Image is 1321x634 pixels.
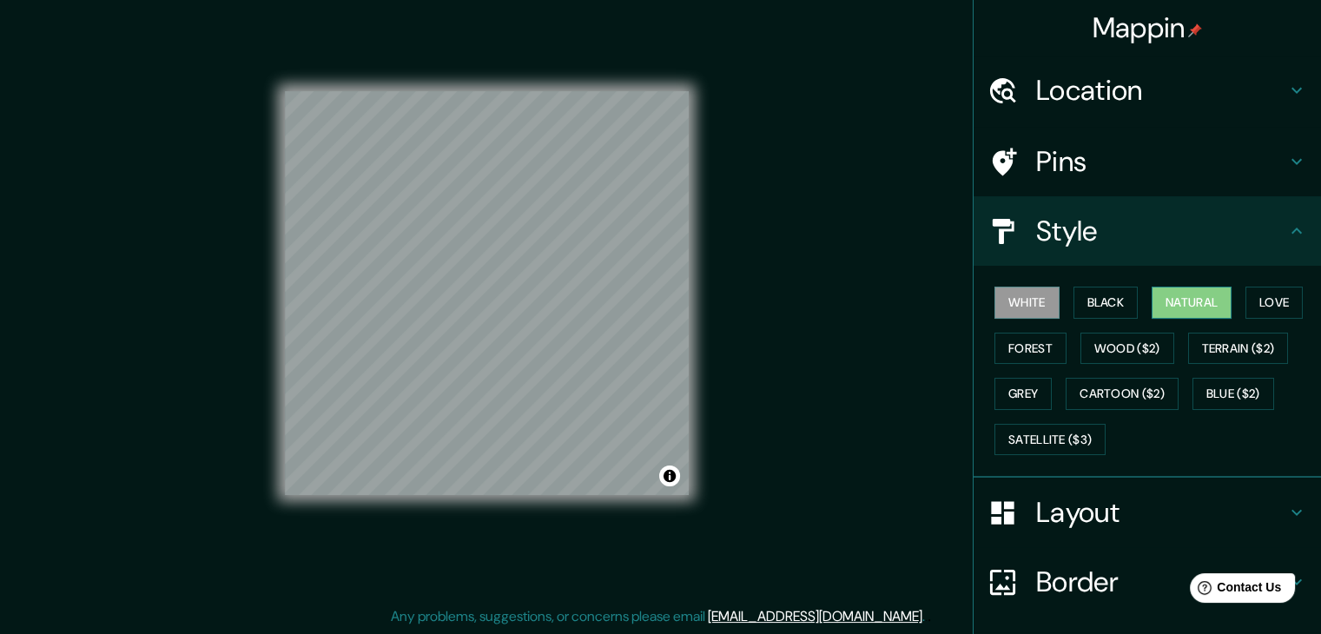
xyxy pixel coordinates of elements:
[1192,378,1274,410] button: Blue ($2)
[1166,566,1302,615] iframe: Help widget launcher
[1093,10,1203,45] h4: Mappin
[994,287,1060,319] button: White
[974,56,1321,125] div: Location
[1152,287,1232,319] button: Natural
[974,478,1321,547] div: Layout
[994,333,1067,365] button: Forest
[1036,214,1286,248] h4: Style
[1066,378,1179,410] button: Cartoon ($2)
[974,196,1321,266] div: Style
[708,607,922,625] a: [EMAIL_ADDRESS][DOMAIN_NAME]
[974,127,1321,196] div: Pins
[1036,565,1286,599] h4: Border
[994,424,1106,456] button: Satellite ($3)
[928,606,931,627] div: .
[1188,333,1289,365] button: Terrain ($2)
[1073,287,1139,319] button: Black
[1188,23,1202,37] img: pin-icon.png
[285,91,689,495] canvas: Map
[1245,287,1303,319] button: Love
[1036,144,1286,179] h4: Pins
[1036,73,1286,108] h4: Location
[925,606,928,627] div: .
[1036,495,1286,530] h4: Layout
[659,466,680,486] button: Toggle attribution
[1080,333,1174,365] button: Wood ($2)
[994,378,1052,410] button: Grey
[391,606,925,627] p: Any problems, suggestions, or concerns please email .
[974,547,1321,617] div: Border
